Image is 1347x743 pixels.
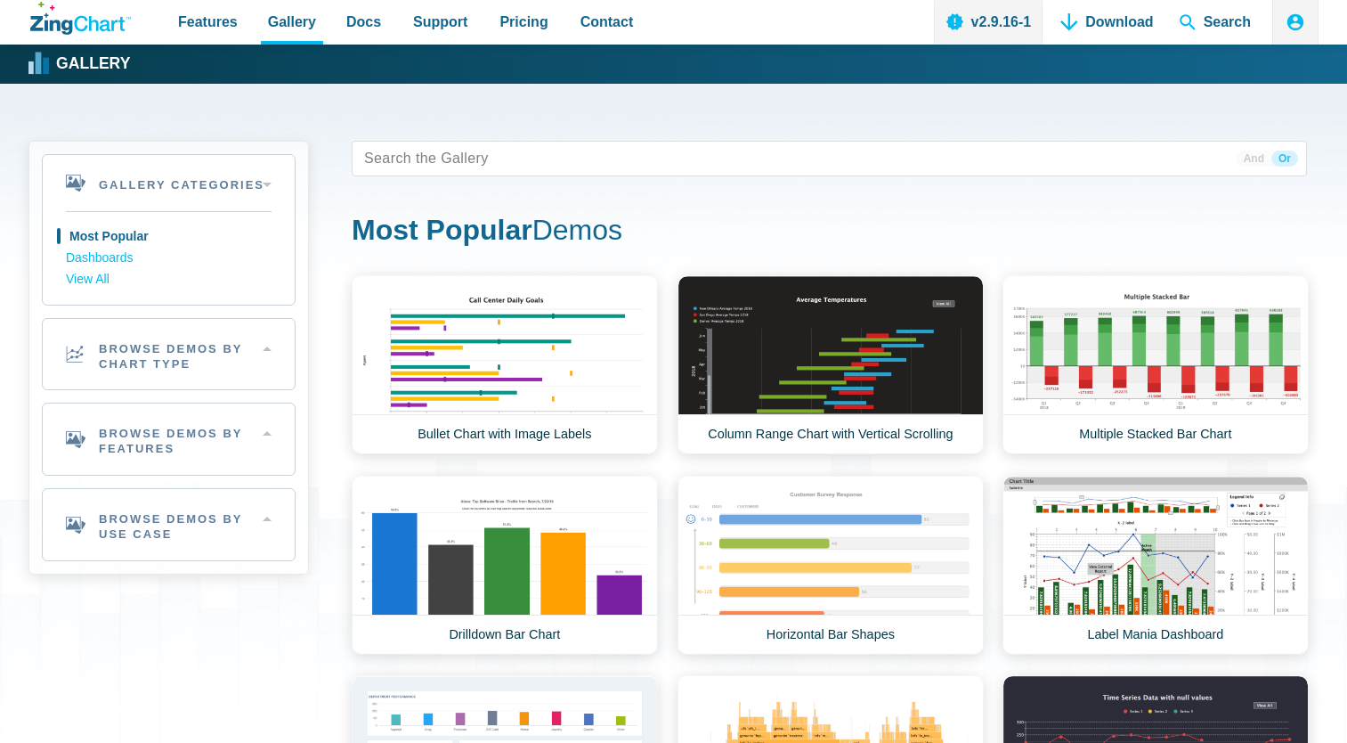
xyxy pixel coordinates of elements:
[56,56,130,72] strong: Gallery
[178,10,238,34] span: Features
[352,214,532,246] strong: Most Popular
[1271,151,1298,167] span: Or
[268,10,316,34] span: Gallery
[66,248,272,269] a: Dashboards
[352,476,658,655] a: Drilldown Bar Chart
[1002,275,1309,454] a: Multiple Stacked Bar Chart
[413,10,467,34] span: Support
[1237,151,1271,167] span: And
[30,2,131,35] a: ZingChart Logo. Click to return to the homepage
[346,10,381,34] span: Docs
[66,269,272,290] a: View All
[30,51,130,78] a: Gallery
[678,476,984,655] a: Horizontal Bar Shapes
[580,10,634,34] span: Contact
[43,404,295,475] h2: Browse Demos By Features
[43,319,295,390] h2: Browse Demos By Chart Type
[678,275,984,454] a: Column Range Chart with Vertical Scrolling
[352,212,1307,252] h1: Demos
[1002,476,1309,655] a: Label Mania Dashboard
[499,10,548,34] span: Pricing
[43,489,295,560] h2: Browse Demos By Use Case
[43,155,295,211] h2: Gallery Categories
[352,275,658,454] a: Bullet Chart with Image Labels
[66,226,272,248] a: Most Popular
